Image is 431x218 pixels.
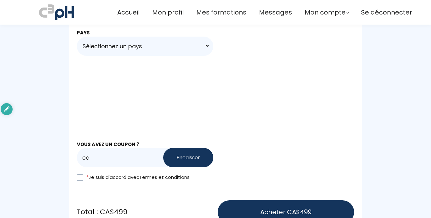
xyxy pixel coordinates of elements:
a: Mon profil [152,7,184,18]
button: Encaisser [163,148,213,167]
a: Termes et conditions [139,174,190,180]
span: Mon compte [305,7,346,18]
a: Accueil [117,7,140,18]
p: Total : CA$499 [77,206,213,217]
span: Acheter CA$499 [260,207,312,217]
a: Messages [259,7,292,18]
div: Pays [77,29,213,36]
a: Mes formations [196,7,246,18]
iframe: Cadre de saisie sécurisé pour le paiement [76,77,355,120]
a: Se déconnecter [361,7,412,18]
img: a70bc7685e0efc0bd0b04b3506828469.jpeg [39,3,74,21]
div: Vous avez un coupon ? [77,141,354,148]
div: Je suis d'accord avec [86,174,190,181]
div: authoring options [1,103,13,115]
